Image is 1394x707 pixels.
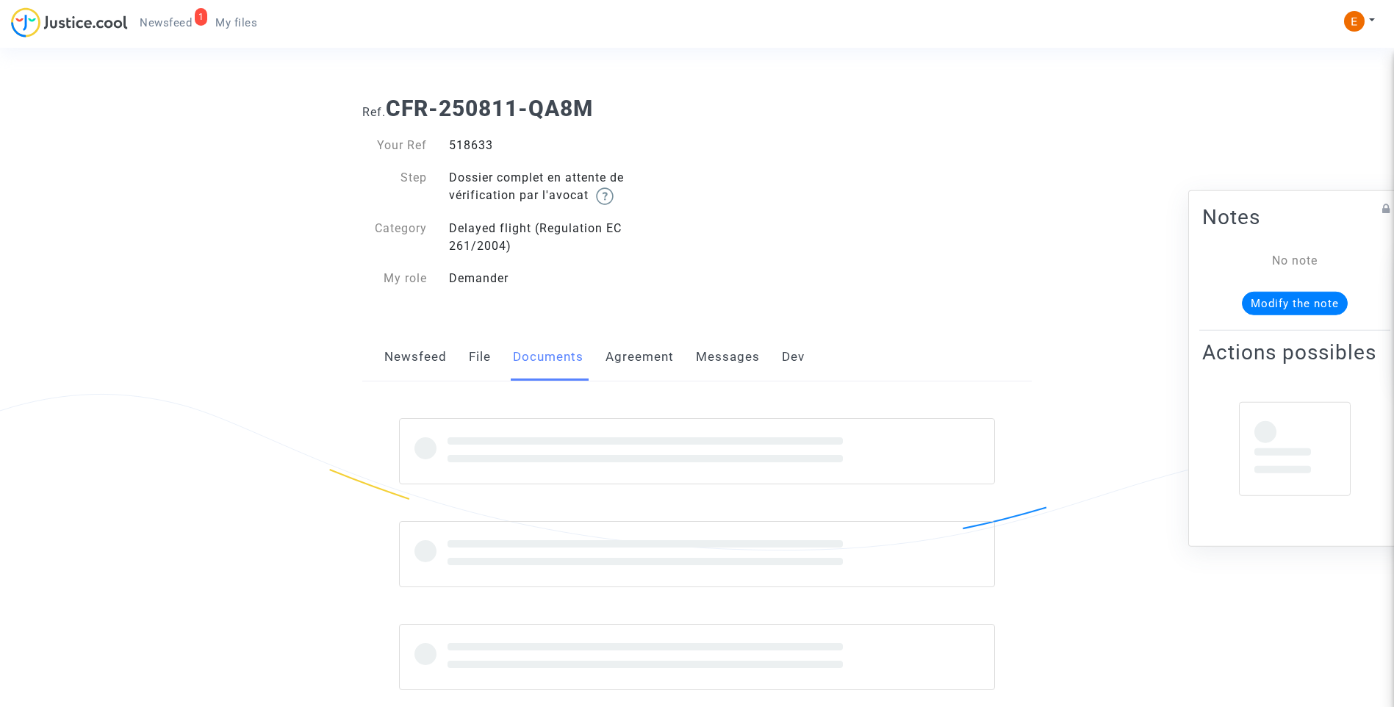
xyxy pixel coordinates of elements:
span: Ref. [362,105,386,119]
span: My files [215,16,257,29]
div: Delayed flight (Regulation EC 261/2004) [438,220,697,255]
span: Newsfeed [140,16,192,29]
div: No note [1224,252,1365,270]
b: CFR-250811-QA8M [386,96,593,121]
div: Your Ref [351,137,438,154]
img: jc-logo.svg [11,7,128,37]
div: Demander [438,270,697,287]
img: ACg8ocIeiFvHKe4dA5oeRFd_CiCnuxWUEc1A2wYhRJE3TTWt=s96-c [1344,11,1365,32]
a: Messages [696,333,760,381]
div: Category [351,220,438,255]
a: Newsfeed [384,333,447,381]
a: Dev [782,333,805,381]
a: Documents [513,333,583,381]
div: Step [351,169,438,205]
a: File [469,333,491,381]
div: 518633 [438,137,697,154]
div: 1 [195,8,208,26]
a: Agreement [606,333,674,381]
a: My files [204,12,269,34]
a: 1Newsfeed [128,12,204,34]
h2: Notes [1202,204,1387,230]
div: Dossier complet en attente de vérification par l'avocat [438,169,697,205]
div: My role [351,270,438,287]
button: Modify the note [1242,292,1348,315]
h2: Actions possibles [1202,340,1387,365]
img: help.svg [596,187,614,205]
